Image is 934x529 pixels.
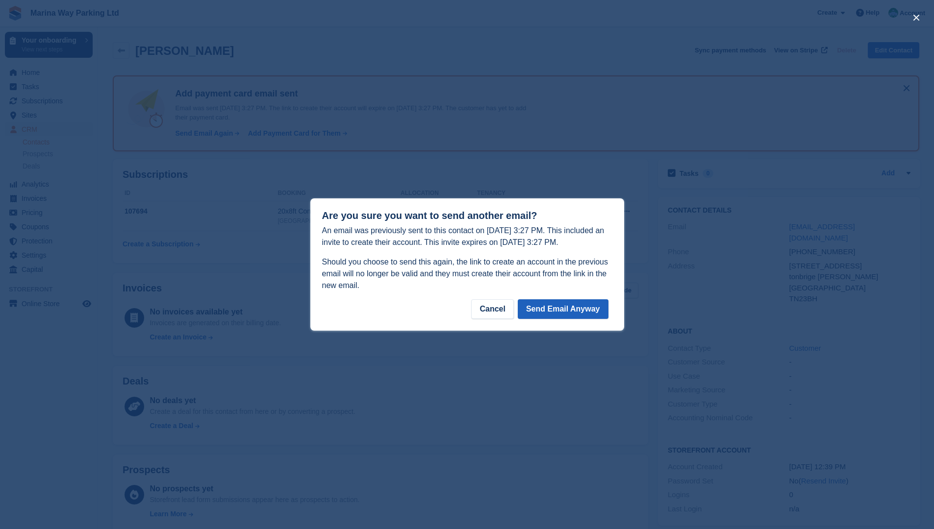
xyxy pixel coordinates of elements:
button: Send Email Anyway [518,299,608,319]
p: Should you choose to send this again, the link to create an account in the previous email will no... [322,256,612,291]
h1: Are you sure you want to send another email? [322,210,612,221]
div: Cancel [471,299,513,319]
button: close [909,10,924,25]
p: An email was previously sent to this contact on [DATE] 3:27 PM. This included an invite to create... [322,225,612,248]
